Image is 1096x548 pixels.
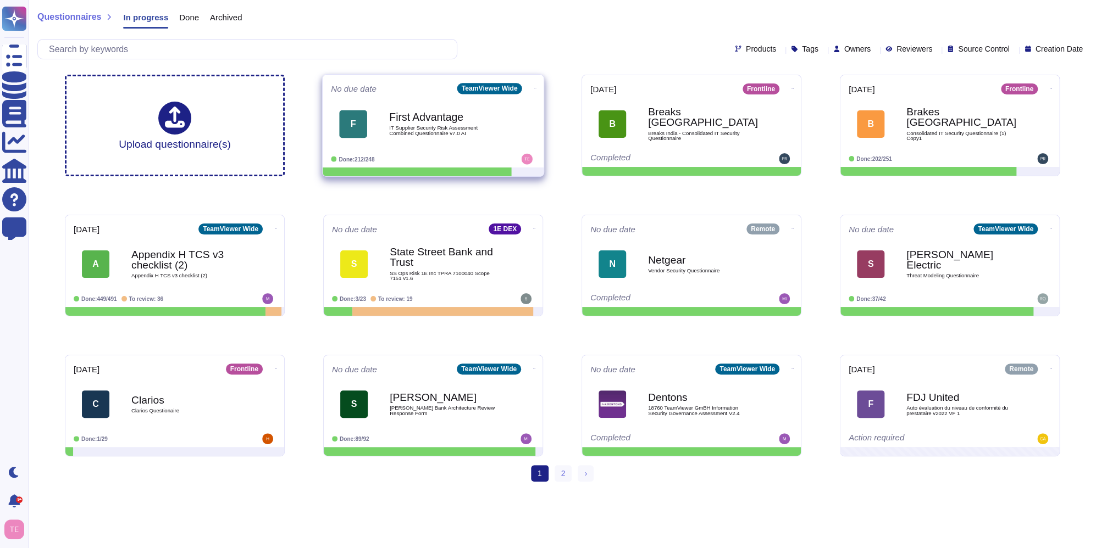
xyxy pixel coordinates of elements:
[81,296,117,302] span: Done: 449/491
[590,293,725,304] div: Completed
[1037,293,1048,304] img: user
[340,436,369,442] span: Done: 89/92
[857,110,884,138] div: B
[43,40,457,59] input: Search by keywords
[74,225,99,233] span: [DATE]
[746,223,779,234] div: Remote
[131,395,241,405] b: Clarios
[856,296,885,302] span: Done: 37/42
[123,13,168,21] span: In progress
[179,13,199,21] span: Done
[779,433,790,444] img: user
[648,405,758,416] span: 18760 TeamViewer GmBH Information Security Governance Assessment V2.4
[37,13,101,21] span: Questionnaires
[590,225,635,233] span: No due date
[958,45,1009,53] span: Source Control
[4,519,24,539] img: user
[332,365,377,373] span: No due date
[74,365,99,373] span: [DATE]
[16,496,23,503] div: 9+
[198,223,263,234] div: TeamViewer Wide
[906,392,1016,402] b: FDJ United
[599,110,626,138] div: B
[906,405,1016,416] span: Auto évaluation du niveau de conformité du prestataire v2022 VF 1
[648,255,758,265] b: Netgear
[389,112,500,122] b: First Advantage
[779,293,790,304] img: user
[779,153,790,164] img: user
[973,223,1038,234] div: TeamViewer Wide
[715,364,779,374] div: TeamViewer Wide
[82,250,109,278] div: A
[1001,83,1038,94] div: Frontline
[849,365,874,373] span: [DATE]
[896,45,932,53] span: Reviewers
[521,433,532,444] img: user
[906,131,1016,141] span: Consolidated IT Security Questionnaire (1) Copy1
[555,465,572,482] a: 2
[210,13,242,21] span: Archived
[1036,45,1083,53] span: Creation Date
[590,153,725,164] div: Completed
[844,45,871,53] span: Owners
[648,392,758,402] b: Dentons
[522,154,533,165] img: user
[648,131,758,141] span: Breaks India - Consolidated IT Security Questionnaire
[131,249,241,270] b: Appendix H TCS v3 checklist (2)
[743,83,779,94] div: Frontline
[599,250,626,278] div: N
[849,85,874,93] span: [DATE]
[802,45,818,53] span: Tags
[857,250,884,278] div: S
[339,110,367,138] div: F
[81,436,108,442] span: Done: 1/29
[340,390,368,418] div: S
[390,392,500,402] b: [PERSON_NAME]
[599,390,626,418] img: Logo
[457,83,522,94] div: TeamViewer Wide
[119,102,231,149] div: Upload questionnaire(s)
[390,405,500,416] span: [PERSON_NAME] Bank Architecture Review Response Form
[331,85,377,93] span: No due date
[340,296,366,302] span: Done: 3/23
[590,365,635,373] span: No due date
[226,364,263,374] div: Frontline
[856,156,892,162] span: Done: 202/251
[2,517,32,541] button: user
[131,408,241,413] span: Clarios Questionaire
[1037,153,1048,164] img: user
[489,223,521,234] div: 1E DEX
[390,271,500,281] span: SS Ops Risk 1E Inc TPRA 7100040 Scope 7151 v1.6
[332,225,377,233] span: No due date
[521,293,532,304] img: user
[590,433,725,444] div: Completed
[389,125,500,136] span: IT Supplier Security Risk Assessment Combined Questionnaire v7.0 AI
[262,293,273,304] img: user
[457,364,521,374] div: TeamViewer Wide
[1037,433,1048,444] img: user
[1005,364,1038,374] div: Remote
[849,433,983,444] div: Action required
[648,268,758,273] span: Vendor Security Questionnaire
[906,273,1016,278] span: Threat Modeling Questionnaire
[746,45,776,53] span: Products
[129,296,164,302] span: To review: 36
[906,107,1016,127] b: Brakes [GEOGRAPHIC_DATA]
[906,249,1016,270] b: [PERSON_NAME] Electric
[531,465,549,482] span: 1
[648,107,758,127] b: Breaks [GEOGRAPHIC_DATA]
[849,225,894,233] span: No due date
[131,273,241,278] span: Appendix H TCS v3 checklist (2)
[262,433,273,444] img: user
[857,390,884,418] div: F
[378,296,413,302] span: To review: 19
[590,85,616,93] span: [DATE]
[339,156,374,162] span: Done: 212/248
[82,390,109,418] div: C
[390,247,500,267] b: State Street Bank and Trust
[584,469,587,478] span: ›
[340,250,368,278] div: S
